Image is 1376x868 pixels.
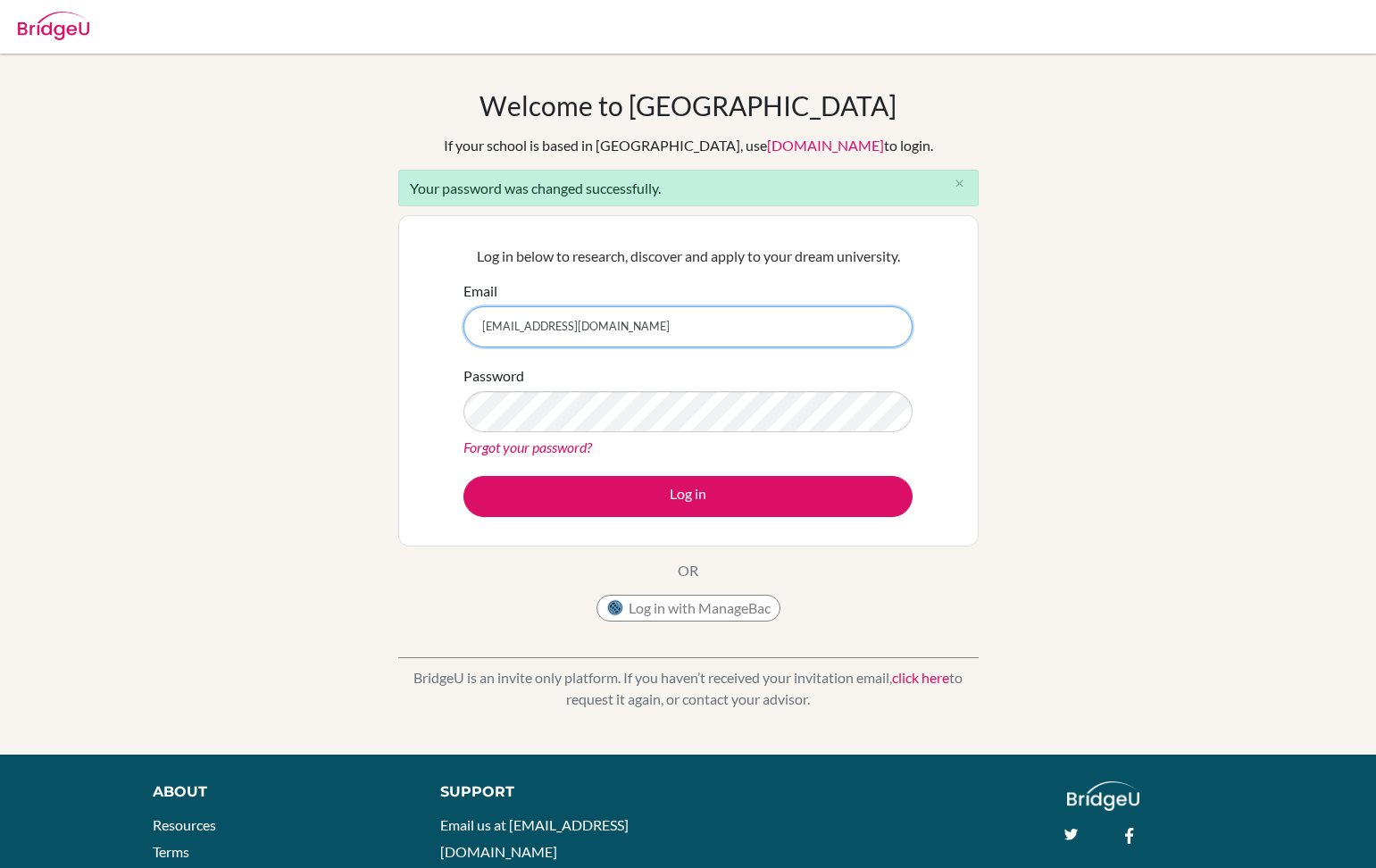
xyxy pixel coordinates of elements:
[440,816,629,860] a: Email us at [EMAIL_ADDRESS][DOMAIN_NAME]
[480,89,896,121] h1: Welcome to [GEOGRAPHIC_DATA]
[463,246,913,267] p: Log in below to research, discover and apply to your dream university.
[942,171,978,197] button: Close
[153,816,216,833] a: Resources
[440,781,669,803] div: Support
[596,595,780,622] button: Log in with ManageBac
[153,843,189,860] a: Terms
[398,667,979,710] p: BridgeU is an invite only platform. If you haven’t received your invitation email, to request it ...
[953,177,966,190] i: close
[463,438,592,455] a: Forgot your password?
[153,781,400,803] div: About
[463,365,524,387] label: Password
[398,170,979,206] div: Your password was changed successfully.
[1067,781,1139,811] img: logo_white@2x-f4f0deed5e89b7ecb1c2cc34c3e3d731f90f0f143d5ea2071677605dd97b5244.png
[892,669,949,686] a: click here
[678,560,698,581] p: OR
[463,476,913,517] button: Log in
[444,135,933,156] div: If your school is based in [GEOGRAPHIC_DATA], use to login.
[18,12,89,40] img: Bridge-U
[767,137,884,154] a: [DOMAIN_NAME]
[463,280,497,302] label: Email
